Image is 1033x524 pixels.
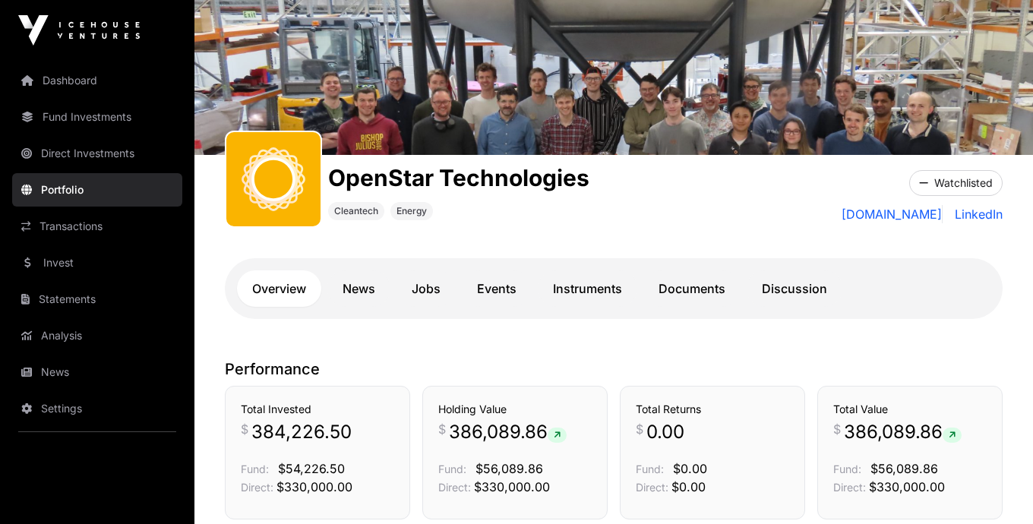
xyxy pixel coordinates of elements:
[276,479,352,494] span: $330,000.00
[643,270,741,307] a: Documents
[438,420,446,438] span: $
[833,481,866,494] span: Direct:
[12,392,182,425] a: Settings
[438,481,471,494] span: Direct:
[396,205,427,217] span: Energy
[870,461,938,476] span: $56,089.86
[241,481,273,494] span: Direct:
[12,210,182,243] a: Transactions
[251,420,352,444] span: 384,226.50
[241,462,269,475] span: Fund:
[475,461,543,476] span: $56,089.86
[833,462,861,475] span: Fund:
[909,170,1003,196] button: Watchlisted
[462,270,532,307] a: Events
[833,420,841,438] span: $
[646,420,684,444] span: 0.00
[12,173,182,207] a: Portfolio
[474,479,550,494] span: $330,000.00
[12,319,182,352] a: Analysis
[225,358,1003,380] p: Performance
[538,270,637,307] a: Instruments
[833,402,987,417] h3: Total Value
[636,481,668,494] span: Direct:
[334,205,378,217] span: Cleantech
[241,402,394,417] h3: Total Invested
[438,402,592,417] h3: Holding Value
[327,270,390,307] a: News
[636,462,664,475] span: Fund:
[844,420,962,444] span: 386,089.86
[328,164,589,191] h1: OpenStar Technologies
[438,462,466,475] span: Fund:
[747,270,842,307] a: Discussion
[18,15,140,46] img: Icehouse Ventures Logo
[12,355,182,389] a: News
[949,205,1003,223] a: LinkedIn
[636,402,789,417] h3: Total Returns
[232,138,314,220] img: OpenStar.svg
[241,420,248,438] span: $
[12,137,182,170] a: Direct Investments
[842,205,943,223] a: [DOMAIN_NAME]
[671,479,706,494] span: $0.00
[12,283,182,316] a: Statements
[673,461,707,476] span: $0.00
[957,451,1033,524] iframe: Chat Widget
[12,100,182,134] a: Fund Investments
[449,420,567,444] span: 386,089.86
[237,270,321,307] a: Overview
[396,270,456,307] a: Jobs
[869,479,945,494] span: $330,000.00
[12,64,182,97] a: Dashboard
[12,246,182,279] a: Invest
[636,420,643,438] span: $
[237,270,990,307] nav: Tabs
[278,461,345,476] span: $54,226.50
